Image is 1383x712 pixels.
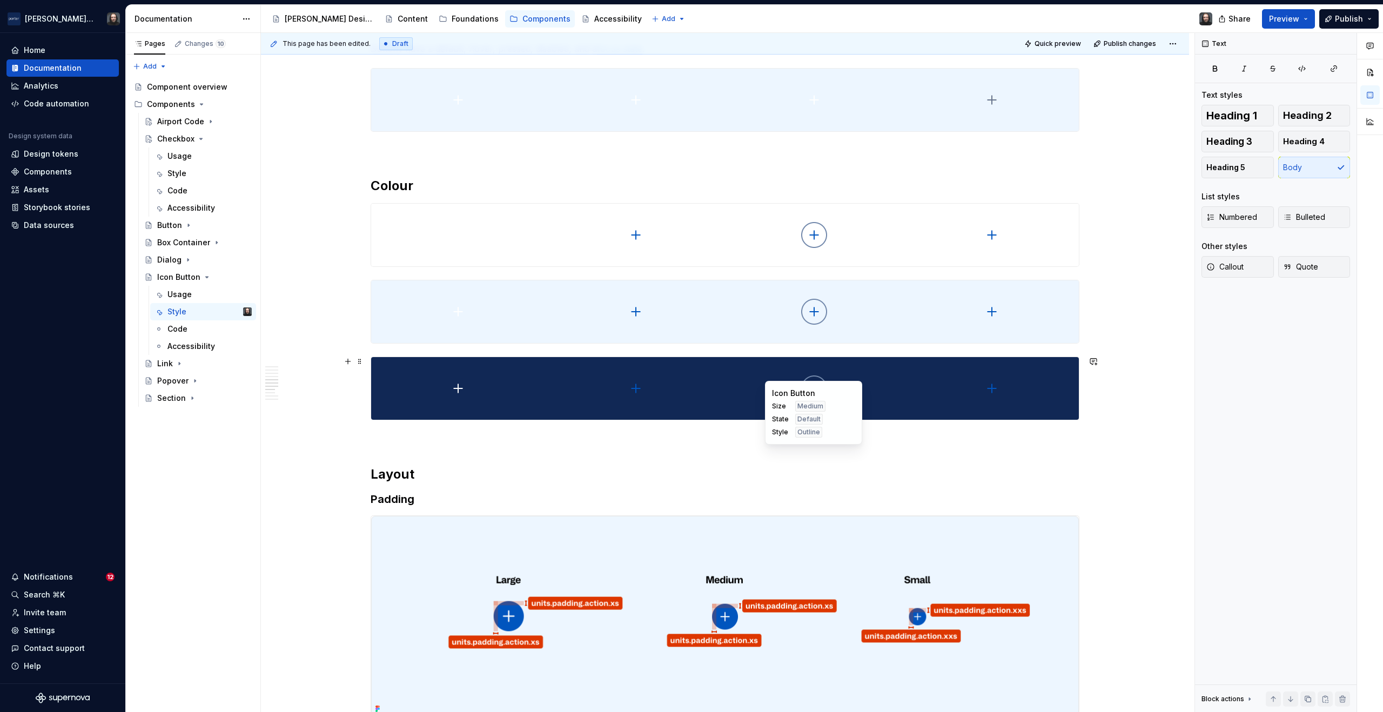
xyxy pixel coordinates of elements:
h2: Colour [371,177,1079,194]
a: Airport Code [140,113,256,130]
a: Storybook stories [6,199,119,216]
div: Accessibility [594,14,642,24]
span: Draft [392,39,408,48]
div: Design tokens [24,149,78,159]
a: Style [150,165,256,182]
span: Heading 3 [1206,136,1252,147]
button: Quick preview [1021,36,1086,51]
div: Page tree [267,8,646,30]
button: Contact support [6,640,119,657]
a: Dialog [140,251,256,268]
a: Invite team [6,604,119,621]
button: Heading 3 [1201,131,1274,152]
div: Search ⌘K [24,589,65,600]
div: Page tree [130,78,256,407]
a: Usage [150,147,256,165]
a: Box Container [140,234,256,251]
div: Link [157,358,173,369]
div: Invite team [24,607,66,618]
button: Preview [1262,9,1315,29]
button: Heading 1 [1201,105,1274,126]
span: Bulleted [1283,212,1325,223]
div: Other styles [1201,241,1247,252]
span: Add [662,15,675,23]
a: Documentation [6,59,119,77]
div: Help [24,661,41,671]
div: List styles [1201,191,1240,202]
div: Code [167,185,187,196]
div: Foundations [452,14,499,24]
div: Block actions [1201,691,1254,707]
a: Section [140,389,256,407]
div: Settings [24,625,55,636]
a: Settings [6,622,119,639]
span: State [772,415,789,424]
div: Checkbox [157,133,194,144]
span: Heading 1 [1206,110,1257,121]
span: 10 [216,39,226,48]
span: This page has been edited. [283,39,371,48]
span: Publish [1335,14,1363,24]
span: Quick preview [1035,39,1081,48]
a: Link [140,355,256,372]
span: Style [772,428,789,436]
img: Teunis Vorsteveld [1199,12,1212,25]
button: Publish changes [1090,36,1161,51]
span: Medium [797,402,823,411]
div: Dialog [157,254,182,265]
div: Home [24,45,45,56]
span: Default [797,415,821,424]
div: Components [130,96,256,113]
a: Icon Button [140,268,256,286]
div: Usage [167,289,192,300]
div: Button [157,220,182,231]
a: Code [150,182,256,199]
span: Heading 5 [1206,162,1245,173]
div: [PERSON_NAME] Design [285,14,374,24]
button: Publish [1319,9,1379,29]
a: Accessibility [150,338,256,355]
div: Design system data [9,132,72,140]
a: Content [380,10,432,28]
button: Heading 5 [1201,157,1274,178]
a: Foundations [434,10,503,28]
a: Checkbox [140,130,256,147]
div: Contact support [24,643,85,654]
div: Style [167,168,186,179]
div: Airport Code [157,116,204,127]
a: Components [505,10,575,28]
div: Components [147,99,195,110]
a: Usage [150,286,256,303]
div: Component overview [147,82,227,92]
div: Icon Button [772,388,855,399]
div: Documentation [24,63,82,73]
span: Share [1228,14,1251,24]
a: Home [6,42,119,59]
a: Analytics [6,77,119,95]
span: Heading 4 [1283,136,1325,147]
button: [PERSON_NAME] AirlinesTeunis Vorsteveld [2,7,123,30]
div: [PERSON_NAME] Airlines [25,14,94,24]
div: Documentation [135,14,237,24]
div: Text styles [1201,90,1243,100]
span: Preview [1269,14,1299,24]
div: Notifications [24,572,73,582]
svg: Supernova Logo [36,693,90,703]
a: Data sources [6,217,119,234]
a: Component overview [130,78,256,96]
button: Heading 2 [1278,105,1351,126]
div: Content [398,14,428,24]
div: Usage [167,151,192,162]
div: Pages [134,39,165,48]
span: Callout [1206,261,1244,272]
div: Data sources [24,220,74,231]
div: Code [167,324,187,334]
img: Teunis Vorsteveld [243,307,252,316]
button: Numbered [1201,206,1274,228]
button: Add [130,59,170,74]
a: Design tokens [6,145,119,163]
div: Components [24,166,72,177]
h3: Padding [371,492,1079,507]
span: Size [772,402,789,411]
